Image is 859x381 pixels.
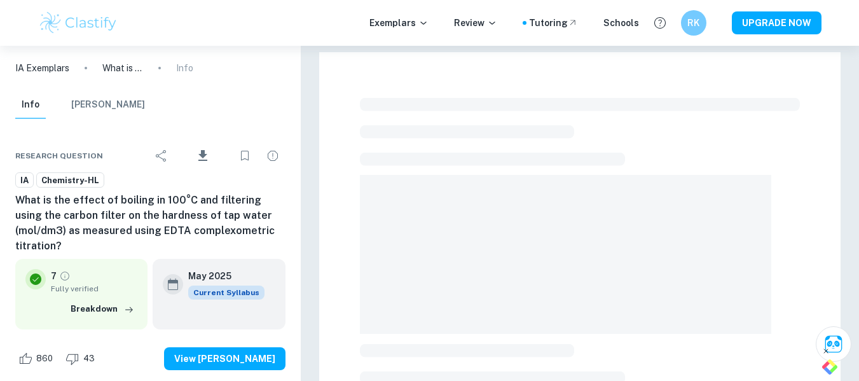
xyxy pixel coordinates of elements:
span: Current Syllabus [188,286,265,300]
a: Tutoring [529,16,578,30]
p: Info [176,61,193,75]
span: Research question [15,150,103,162]
a: IA [15,172,34,188]
div: Like [15,349,60,369]
div: Share [149,143,174,169]
span: Chemistry-HL [37,174,104,187]
p: Exemplars [369,16,429,30]
button: View [PERSON_NAME] [164,347,285,370]
span: 860 [29,352,60,365]
p: 7 [51,269,57,283]
span: IA [16,174,33,187]
p: Review [454,16,497,30]
img: Clastify logo [38,10,119,36]
p: What is the effect of boiling in 100°C and filtering using the carbon filter on the hardness of t... [102,61,143,75]
div: Bookmark [232,143,258,169]
h6: What is the effect of boiling in 100°C and filtering using the carbon filter on the hardness of t... [15,193,285,254]
span: Fully verified [51,283,137,294]
button: [PERSON_NAME] [71,91,145,119]
a: IA Exemplars [15,61,69,75]
div: This exemplar is based on the current syllabus. Feel free to refer to it for inspiration/ideas wh... [188,286,265,300]
h6: May 2025 [188,269,254,283]
div: Download [177,139,230,172]
button: Breakdown [67,300,137,319]
div: Dislike [62,349,102,369]
button: Help and Feedback [649,12,671,34]
button: UPGRADE NOW [732,11,821,34]
div: Report issue [260,143,285,169]
button: Info [15,91,46,119]
h6: RK [686,16,701,30]
button: RK [681,10,706,36]
a: Schools [603,16,639,30]
button: Ask Clai [816,326,851,362]
a: Chemistry-HL [36,172,104,188]
a: Grade fully verified [59,270,71,282]
span: 43 [76,352,102,365]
